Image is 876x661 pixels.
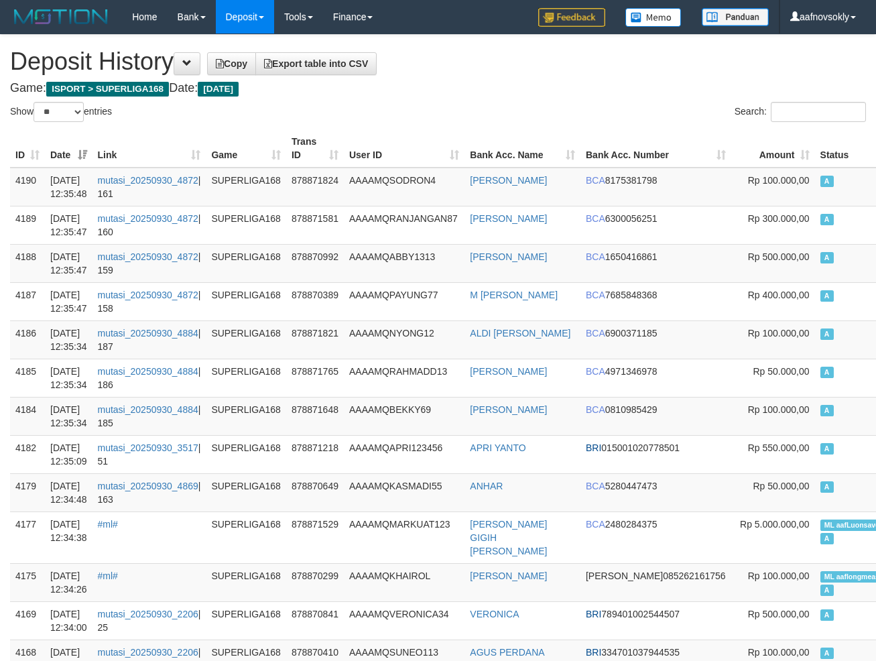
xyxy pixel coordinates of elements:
[10,102,112,122] label: Show entries
[344,129,464,168] th: User ID: activate to sort column ascending
[206,244,286,282] td: SUPERLIGA168
[344,244,464,282] td: AAAAMQABBY1313
[820,290,834,302] span: Approved
[820,367,834,378] span: Approved
[464,129,580,168] th: Bank Acc. Name: activate to sort column ascending
[10,129,45,168] th: ID: activate to sort column ascending
[92,282,206,320] td: | 158
[753,366,809,377] span: Rp 50.000,00
[586,366,605,377] span: BCA
[206,320,286,359] td: SUPERLIGA168
[98,404,198,415] a: mutasi_20250930_4884
[748,290,810,300] span: Rp 400.000,00
[98,519,118,530] a: #ml#
[820,252,834,263] span: Approved
[580,129,731,168] th: Bank Acc. Number: activate to sort column ascending
[206,129,286,168] th: Game: activate to sort column ascending
[580,206,731,244] td: 6300056251
[206,512,286,563] td: SUPERLIGA168
[344,563,464,601] td: AAAAMQKHAIROL
[45,282,92,320] td: [DATE] 12:35:47
[344,473,464,512] td: AAAAMQKASMADI55
[586,251,605,262] span: BCA
[586,328,605,339] span: BCA
[586,570,663,581] span: [PERSON_NAME]
[286,168,344,206] td: 878871824
[344,282,464,320] td: AAAAMQPAYUNG77
[820,585,834,596] span: Approved
[92,320,206,359] td: | 187
[10,359,45,397] td: 4185
[46,82,169,97] span: ISPORT > SUPERLIGA168
[580,473,731,512] td: 5280447473
[748,404,810,415] span: Rp 100.000,00
[10,206,45,244] td: 4189
[820,533,834,544] span: Approved
[206,473,286,512] td: SUPERLIGA168
[820,481,834,493] span: Approved
[98,328,198,339] a: mutasi_20250930_4884
[286,320,344,359] td: 878871821
[820,648,834,659] span: Approved
[92,473,206,512] td: | 163
[98,213,198,224] a: mutasi_20250930_4872
[206,359,286,397] td: SUPERLIGA168
[820,609,834,621] span: Approved
[286,512,344,563] td: 878871529
[98,442,198,453] a: mutasi_20250930_3517
[748,609,810,619] span: Rp 500.000,00
[586,290,605,300] span: BCA
[10,282,45,320] td: 4187
[92,435,206,473] td: | 51
[470,570,547,581] a: [PERSON_NAME]
[92,397,206,435] td: | 185
[586,481,605,491] span: BCA
[10,320,45,359] td: 4186
[470,328,570,339] a: ALDI [PERSON_NAME]
[731,129,815,168] th: Amount: activate to sort column ascending
[45,359,92,397] td: [DATE] 12:35:34
[92,359,206,397] td: | 186
[748,251,810,262] span: Rp 500.000,00
[10,397,45,435] td: 4184
[820,405,834,416] span: Approved
[206,601,286,640] td: SUPERLIGA168
[45,435,92,473] td: [DATE] 12:35:09
[586,404,605,415] span: BCA
[45,244,92,282] td: [DATE] 12:35:47
[34,102,84,122] select: Showentries
[98,251,198,262] a: mutasi_20250930_4872
[580,601,731,640] td: 789401002544507
[344,168,464,206] td: AAAAMQSODRON4
[580,168,731,206] td: 8175381798
[580,512,731,563] td: 2480284375
[45,601,92,640] td: [DATE] 12:34:00
[10,563,45,601] td: 4175
[98,175,198,186] a: mutasi_20250930_4872
[344,512,464,563] td: AAAAMQMARKUAT123
[10,435,45,473] td: 4182
[580,320,731,359] td: 6900371185
[470,213,547,224] a: [PERSON_NAME]
[206,397,286,435] td: SUPERLIGA168
[10,512,45,563] td: 4177
[586,213,605,224] span: BCA
[470,366,547,377] a: [PERSON_NAME]
[286,129,344,168] th: Trans ID: activate to sort column ascending
[470,442,525,453] a: APRI YANTO
[748,570,810,581] span: Rp 100.000,00
[286,563,344,601] td: 878870299
[586,442,601,453] span: BRI
[538,8,605,27] img: Feedback.jpg
[98,290,198,300] a: mutasi_20250930_4872
[470,404,547,415] a: [PERSON_NAME]
[206,282,286,320] td: SUPERLIGA168
[45,473,92,512] td: [DATE] 12:34:48
[206,563,286,601] td: SUPERLIGA168
[255,52,377,75] a: Export table into CSV
[45,168,92,206] td: [DATE] 12:35:48
[286,282,344,320] td: 878870389
[580,397,731,435] td: 0810985429
[625,8,682,27] img: Button%20Memo.svg
[344,601,464,640] td: AAAAMQVERONICA34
